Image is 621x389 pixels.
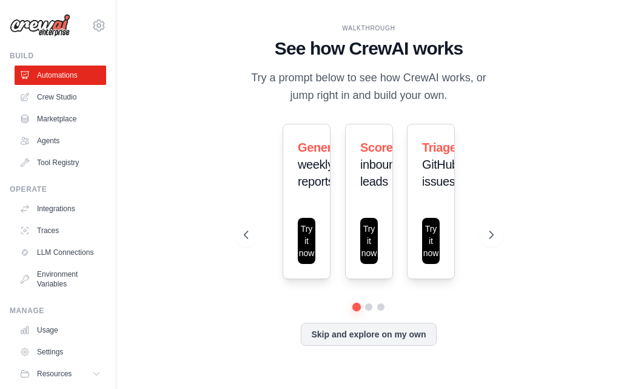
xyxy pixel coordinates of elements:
[244,69,494,105] p: Try a prompt below to see how CrewAI works, or jump right in and build your own.
[301,323,436,346] button: Skip and explore on my own
[560,331,621,389] iframe: Chat Widget
[298,158,334,188] span: weekly reports
[10,14,70,37] img: Logo
[15,320,106,340] a: Usage
[422,218,440,264] button: Try it now
[15,243,106,262] a: LLM Connections
[15,131,106,151] a: Agents
[10,306,106,316] div: Manage
[15,221,106,240] a: Traces
[15,87,106,107] a: Crew Studio
[15,109,106,129] a: Marketplace
[360,141,393,154] span: Score
[10,184,106,194] div: Operate
[15,342,106,362] a: Settings
[37,369,72,379] span: Resources
[298,218,315,264] button: Try it now
[244,38,494,59] h1: See how CrewAI works
[10,51,106,61] div: Build
[15,66,106,85] a: Automations
[15,199,106,218] a: Integrations
[15,265,106,294] a: Environment Variables
[422,141,457,154] span: Triage
[422,158,458,188] span: GitHub issues
[298,141,349,154] span: Generate
[360,218,378,264] button: Try it now
[360,158,401,188] span: inbound leads
[15,153,106,172] a: Tool Registry
[244,24,494,33] div: WALKTHROUGH
[15,364,106,384] button: Resources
